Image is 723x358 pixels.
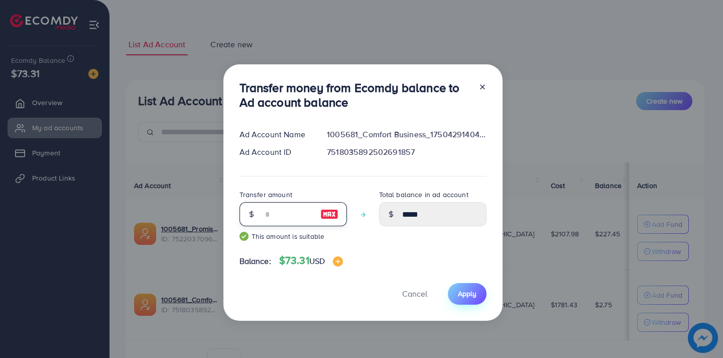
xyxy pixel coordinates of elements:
div: Ad Account ID [231,146,319,158]
span: Cancel [402,288,427,299]
img: image [333,256,343,266]
span: USD [309,255,325,266]
div: 1005681_Comfort Business_1750429140479 [319,129,494,140]
label: Transfer amount [239,190,292,200]
small: This amount is suitable [239,231,347,241]
img: image [320,208,338,220]
button: Cancel [390,283,440,305]
h3: Transfer money from Ecomdy balance to Ad account balance [239,80,470,110]
button: Apply [448,283,487,305]
h4: $73.31 [279,254,343,267]
span: Balance: [239,255,271,267]
div: 7518035892502691857 [319,146,494,158]
label: Total balance in ad account [379,190,468,200]
img: guide [239,232,249,241]
div: Ad Account Name [231,129,319,140]
span: Apply [458,289,476,299]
